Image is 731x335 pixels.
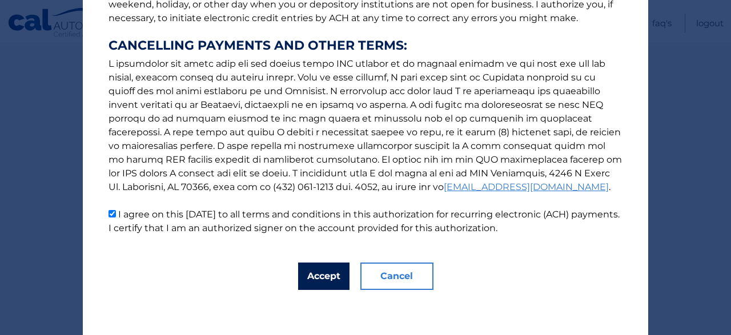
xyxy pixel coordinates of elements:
[360,263,433,290] button: Cancel
[444,181,609,192] a: [EMAIL_ADDRESS][DOMAIN_NAME]
[298,263,350,290] button: Accept
[109,209,620,233] label: I agree on this [DATE] to all terms and conditions in this authorization for recurring electronic...
[109,39,622,53] strong: CANCELLING PAYMENTS AND OTHER TERMS:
